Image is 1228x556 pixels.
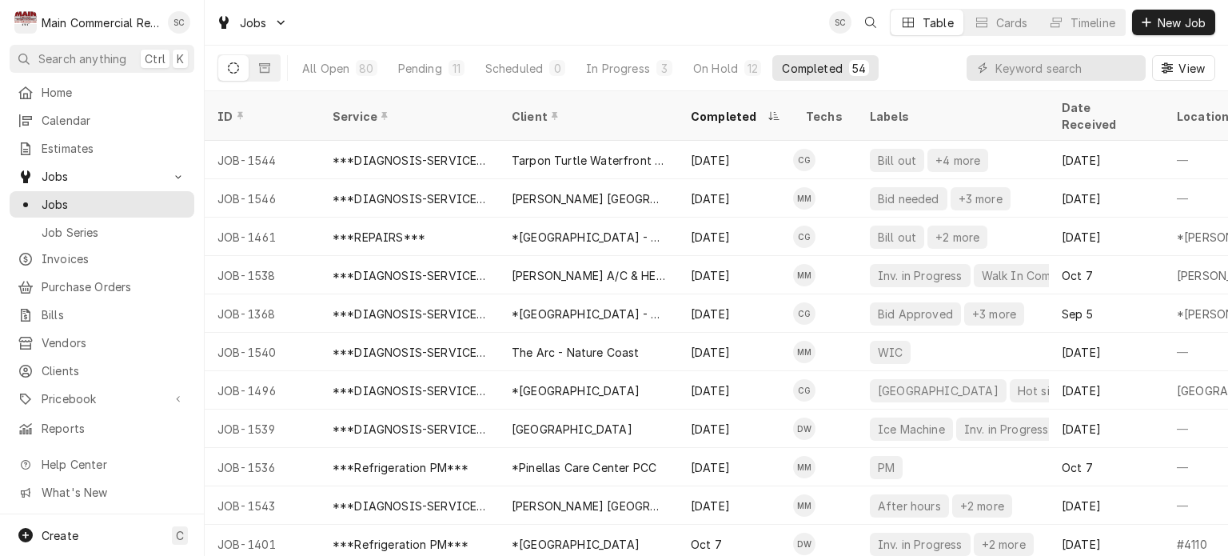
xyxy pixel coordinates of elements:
div: JOB-1496 [205,371,320,410]
div: Caleb Gorton's Avatar [793,226,815,248]
div: #4110 [1177,536,1207,553]
input: Keyword search [995,55,1138,81]
div: Bid Approved [876,306,955,322]
div: Mike Marchese's Avatar [793,264,815,286]
div: [DATE] [1049,410,1164,448]
div: *[GEOGRAPHIC_DATA] [512,382,640,399]
div: MM [793,341,815,363]
div: [DATE] [1049,333,1164,371]
div: Sharon Campbell's Avatar [168,11,190,34]
div: MM [793,264,815,286]
div: JOB-1536 [205,448,320,486]
div: [PERSON_NAME] A/C & HEATING, INC [512,267,665,284]
div: PM [876,459,896,476]
div: Client [512,108,662,125]
div: [DATE] [678,141,793,179]
div: [DATE] [678,448,793,486]
button: New Job [1132,10,1215,35]
div: Mike Marchese's Avatar [793,187,815,210]
div: [DATE] [678,410,793,448]
div: Caleb Gorton's Avatar [793,379,815,402]
div: In Progress [586,60,650,77]
span: Ctrl [145,50,165,67]
div: Cards [996,14,1028,31]
div: Sharon Campbell's Avatar [829,11,851,34]
div: Labels [870,108,1036,125]
a: Go to Help Center [10,451,194,478]
div: SC [829,11,851,34]
div: JOB-1543 [205,486,320,525]
div: [PERSON_NAME] [GEOGRAPHIC_DATA] [512,190,665,207]
div: All Open [302,60,349,77]
div: Mike Marchese's Avatar [793,494,815,517]
a: Calendar [10,107,194,134]
div: Table [923,14,954,31]
div: MM [793,187,815,210]
span: Help Center [42,456,185,473]
button: View [1152,55,1215,81]
div: Completed [782,60,842,77]
div: Mike Marchese's Avatar [793,341,815,363]
a: Go to Pricebook [10,386,194,412]
div: Scheduled [485,60,543,77]
div: DW [793,533,815,555]
div: Tarpon Turtle Waterfront Grill [512,152,665,169]
span: Reports [42,420,186,437]
div: Hot side [1016,382,1065,399]
div: DW [793,418,815,440]
div: Sep 5 [1049,294,1164,333]
a: Invoices [10,246,194,272]
div: +4 more [934,152,982,169]
div: *[GEOGRAPHIC_DATA] [512,536,640,553]
div: 80 [359,60,373,77]
a: Vendors [10,330,194,356]
a: Jobs [10,191,194,218]
div: +3 more [957,190,1004,207]
span: C [176,527,184,544]
a: Clients [10,358,194,384]
span: Home [42,84,186,101]
div: +2 more [980,536,1027,553]
div: JOB-1540 [205,333,320,371]
div: Bill out [876,229,918,246]
div: [DATE] [678,486,793,525]
div: Techs [806,108,844,125]
span: Clients [42,362,186,379]
div: JOB-1538 [205,256,320,294]
a: Purchase Orders [10,274,194,300]
div: M [14,11,37,34]
div: JOB-1461 [205,218,320,256]
div: Timeline [1071,14,1115,31]
span: Calendar [42,112,186,129]
span: View [1175,60,1208,77]
div: Dorian Wertz's Avatar [793,533,815,555]
div: [DATE] [678,179,793,218]
span: Job Series [42,224,186,241]
div: [PERSON_NAME] [GEOGRAPHIC_DATA] [512,498,665,514]
a: Reports [10,415,194,442]
div: [DATE] [678,294,793,333]
div: On Hold [693,60,738,77]
div: After hours [876,498,943,514]
div: JOB-1539 [205,410,320,448]
div: 12 [748,60,758,77]
div: +2 more [934,229,981,246]
div: 3 [660,60,669,77]
a: Job Series [10,219,194,246]
span: Create [42,529,78,542]
div: The Arc - Nature Coast [512,344,640,361]
span: Invoices [42,250,186,267]
div: Pending [398,60,442,77]
div: 54 [852,60,866,77]
div: 0 [552,60,562,77]
div: *[GEOGRAPHIC_DATA] - Culinary [512,306,665,322]
div: Completed [691,108,764,125]
button: Open search [858,10,883,35]
span: Jobs [240,14,267,31]
a: Home [10,79,194,106]
div: Walk In Combo [980,267,1067,284]
div: Caleb Gorton's Avatar [793,302,815,325]
span: Pricebook [42,390,162,407]
span: What's New [42,484,185,501]
span: Estimates [42,140,186,157]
